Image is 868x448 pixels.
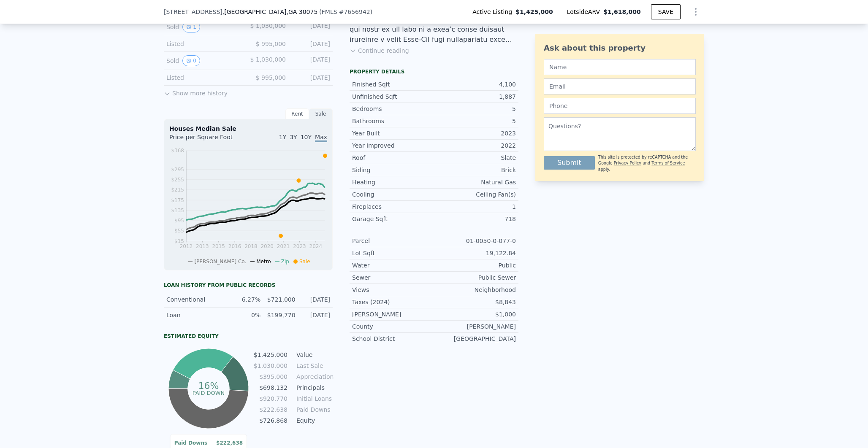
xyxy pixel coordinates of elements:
div: This site is protected by reCAPTCHA and the Google and apply. [598,154,696,173]
div: Public [434,261,516,270]
tspan: 2016 [228,243,241,249]
tspan: $95 [174,218,184,224]
div: Property details [350,68,518,75]
div: Heating [352,178,434,186]
div: Unfinished Sqft [352,92,434,101]
input: Name [544,59,696,75]
div: Garage Sqft [352,215,434,223]
div: Sold [166,22,241,32]
span: # 7656942 [339,8,370,15]
span: , GA 30075 [286,8,317,15]
tspan: $215 [171,187,184,193]
div: School District [352,335,434,343]
div: Public Sewer [434,273,516,282]
tspan: $175 [171,197,184,203]
div: 0% [231,311,260,319]
button: Submit [544,156,595,170]
div: Neighborhood [434,286,516,294]
tspan: 2013 [196,243,209,249]
a: Terms of Service [651,161,685,165]
div: [DATE] [293,73,330,82]
div: Conventional [166,295,226,304]
td: $726,868 [253,416,288,425]
tspan: 16% [198,381,219,391]
span: $1,618,000 [603,8,641,15]
div: Brick [434,166,516,174]
div: Fireplaces [352,202,434,211]
div: Loan [166,311,226,319]
div: 19,122.84 [434,249,516,257]
div: Bedrooms [352,105,434,113]
span: $1,425,000 [515,8,553,16]
td: Paid Downs [174,438,208,448]
div: ( ) [319,8,372,16]
div: [DATE] [293,55,330,66]
div: Listed [166,73,241,82]
div: County [352,322,434,331]
td: Last Sale [295,361,333,370]
div: Rent [285,108,309,119]
tspan: 2018 [244,243,258,249]
span: $ 995,000 [256,40,286,47]
button: Continue reading [350,46,409,55]
td: $1,425,000 [253,350,288,359]
td: $698,132 [253,383,288,392]
button: SAVE [651,4,681,19]
button: View historical data [182,22,200,32]
tspan: 2012 [180,243,193,249]
div: Houses Median Sale [169,124,327,133]
td: $222,638 [253,405,288,414]
span: $ 1,030,000 [250,56,286,63]
tspan: 2023 [293,243,306,249]
div: Sale [309,108,333,119]
span: $ 995,000 [256,74,286,81]
tspan: $368 [171,148,184,154]
tspan: $15 [174,238,184,244]
button: Show Options [687,3,704,20]
div: Views [352,286,434,294]
div: [DATE] [301,311,330,319]
div: Parcel [352,237,434,245]
span: Max [315,134,327,142]
td: Value [295,350,333,359]
div: [DATE] [293,40,330,48]
td: Appreciation [295,372,333,381]
div: Lot Sqft [352,249,434,257]
div: Ask about this property [544,42,696,54]
tspan: 2024 [309,243,323,249]
div: [PERSON_NAME] [434,322,516,331]
tspan: Paid Down [193,389,225,396]
tspan: 2020 [260,243,274,249]
div: $721,000 [266,295,295,304]
div: 01-0050-0-077-0 [434,237,516,245]
input: Email [544,78,696,94]
button: View historical data [182,55,200,66]
td: Principals [295,383,333,392]
span: [STREET_ADDRESS] [164,8,222,16]
div: Taxes (2024) [352,298,434,306]
div: Cooling [352,190,434,199]
input: Phone [544,98,696,114]
div: Slate [434,154,516,162]
div: Water [352,261,434,270]
div: Loan history from public records [164,282,333,289]
tspan: $135 [171,208,184,213]
div: Estimated Equity [164,333,333,340]
div: Sewer [352,273,434,282]
div: Year Improved [352,141,434,150]
span: Active Listing [472,8,515,16]
div: [PERSON_NAME] [352,310,434,318]
div: 1 [434,202,516,211]
span: Sale [299,259,310,264]
div: Sold [166,55,241,66]
div: $199,770 [266,311,295,319]
span: 1Y [279,134,286,140]
span: Metro [256,259,271,264]
div: Listed [166,40,241,48]
div: Finished Sqft [352,80,434,89]
div: 4,100 [434,80,516,89]
tspan: $255 [171,177,184,183]
div: Loremip do sita consecte adipis elitseddo eiusm temporinci utlabo etd magnaali enimad mini. Ve qu... [350,4,518,45]
tspan: $55 [174,228,184,234]
td: $1,030,000 [253,361,288,370]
